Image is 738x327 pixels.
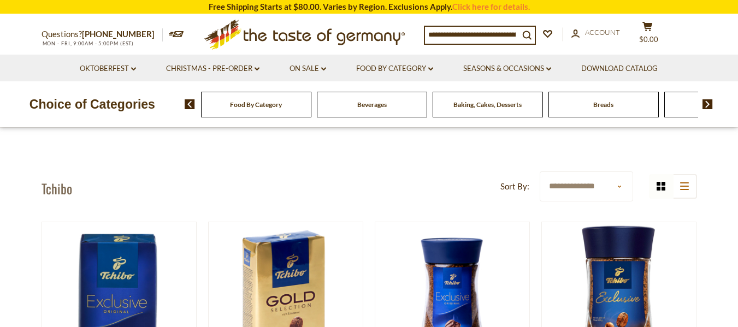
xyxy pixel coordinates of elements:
a: Oktoberfest [80,63,136,75]
span: $0.00 [639,35,658,44]
a: Food By Category [230,100,282,109]
h1: Tchibo [42,180,72,197]
button: $0.00 [631,21,664,49]
a: Christmas - PRE-ORDER [166,63,259,75]
a: Click here for details. [452,2,530,11]
a: On Sale [290,63,326,75]
p: Questions? [42,27,163,41]
a: Baking, Cakes, Desserts [453,100,522,109]
a: Account [571,27,620,39]
img: next arrow [702,99,713,109]
a: Food By Category [356,63,433,75]
img: previous arrow [185,99,195,109]
a: Seasons & Occasions [463,63,551,75]
a: Breads [593,100,613,109]
a: Download Catalog [581,63,658,75]
span: Account [585,28,620,37]
a: [PHONE_NUMBER] [82,29,155,39]
label: Sort By: [500,180,529,193]
a: Beverages [357,100,387,109]
span: MON - FRI, 9:00AM - 5:00PM (EST) [42,40,134,46]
